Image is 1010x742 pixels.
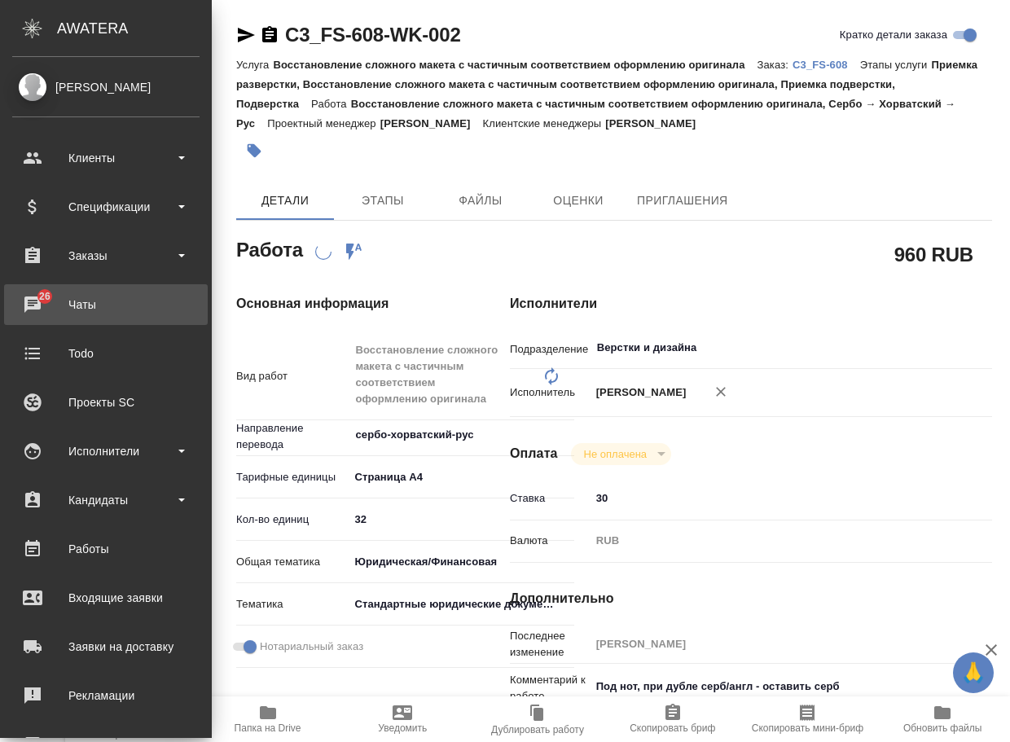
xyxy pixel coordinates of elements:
span: 🙏 [960,656,987,690]
button: Удалить исполнителя [703,374,739,410]
div: Заявки на доставку [12,634,200,659]
p: [PERSON_NAME] [605,117,708,130]
a: C3_FS-608 [793,57,860,71]
p: Услуга [236,59,273,71]
a: Рекламации [4,675,208,716]
p: Проектный менеджер [267,117,380,130]
span: Уведомить [378,722,427,734]
div: Чаты [12,292,200,317]
input: Пустое поле [591,632,952,656]
div: Заказы [12,244,200,268]
span: Детали [246,191,324,211]
button: Папка на Drive [200,696,336,742]
p: Комментарий к работе [510,672,591,705]
div: Юридическая/Финансовая [349,548,574,576]
button: Open [565,433,569,437]
span: Папка на Drive [235,722,301,734]
a: Входящие заявки [4,577,208,618]
button: Обновить файлы [875,696,1010,742]
div: Рекламации [12,683,200,708]
p: Кол-во единиц [236,511,349,528]
h2: Работа [236,234,303,263]
span: Обновить файлы [903,722,982,734]
span: Файлы [441,191,520,211]
div: Исполнители [12,439,200,463]
p: Общая тематика [236,554,349,570]
div: AWATERA [57,12,212,45]
input: ✎ Введи что-нибудь [591,486,952,510]
div: Работы [12,537,200,561]
p: Направление перевода [236,420,349,453]
a: Todo [4,333,208,374]
span: Дублировать работу [491,724,584,735]
p: Работа [311,98,351,110]
span: Оценки [539,191,617,211]
span: Нотариальный заказ [260,639,363,655]
p: C3_FS-608 [793,59,860,71]
button: Дублировать работу [470,696,605,742]
p: Клиентские менеджеры [483,117,606,130]
p: Исполнитель [510,384,591,401]
p: Этапы услуги [860,59,932,71]
div: Клиенты [12,146,200,170]
p: [PERSON_NAME] [380,117,483,130]
button: Скопировать мини-бриф [740,696,876,742]
button: Скопировать бриф [605,696,740,742]
div: Кандидаты [12,488,200,512]
a: Проекты SC [4,382,208,423]
span: Кратко детали заказа [840,27,947,43]
h4: Основная информация [236,294,445,314]
div: Спецификации [12,195,200,219]
div: Входящие заявки [12,586,200,610]
div: RUB [591,527,952,555]
h4: Исполнители [510,294,992,314]
div: Не оплачена [571,443,671,465]
h4: Оплата [510,444,558,463]
a: 26Чаты [4,284,208,325]
p: Ставка [510,490,591,507]
p: Восстановление сложного макета с частичным соответствием оформлению оригинала [273,59,757,71]
span: Скопировать мини-бриф [752,722,863,734]
h2: 960 RUB [894,240,973,268]
h4: [PERSON_NAME] [236,694,445,713]
a: C3_FS-608-WK-002 [285,24,461,46]
p: Подразделение [510,341,591,358]
div: Стандартные юридические документы, договоры, уставы [349,591,574,618]
textarea: Под нот, при дубле серб/англ - оставить серб [591,673,952,700]
p: Валюта [510,533,591,549]
div: Проекты SC [12,390,200,415]
p: [PERSON_NAME] [591,384,687,401]
span: Скопировать бриф [630,722,715,734]
input: ✎ Введи что-нибудь [349,507,574,531]
span: 26 [29,288,60,305]
button: Не оплачена [579,447,652,461]
a: Работы [4,529,208,569]
p: Последнее изменение [510,628,591,661]
div: Todo [12,341,200,366]
div: [PERSON_NAME] [12,78,200,96]
p: Приемка разверстки, Восстановление сложного макета с частичным соответствием оформлению оригинала... [236,59,977,110]
button: Скопировать ссылку для ЯМессенджера [236,25,256,45]
p: Восстановление сложного макета с частичным соответствием оформлению оригинала, Сербо → Хорватский... [236,98,955,130]
p: Тарифные единицы [236,469,349,485]
button: Скопировать ссылку [260,25,279,45]
h4: Дополнительно [510,589,992,608]
p: Вид работ [236,368,349,384]
button: Open [943,346,946,349]
a: Заявки на доставку [4,626,208,667]
span: Приглашения [637,191,728,211]
button: 🙏 [953,652,994,693]
button: Добавить тэг [236,133,272,169]
div: Страница А4 [349,463,574,491]
p: Заказ: [757,59,793,71]
button: Уведомить [335,696,470,742]
p: Тематика [236,596,349,612]
span: Этапы [344,191,422,211]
